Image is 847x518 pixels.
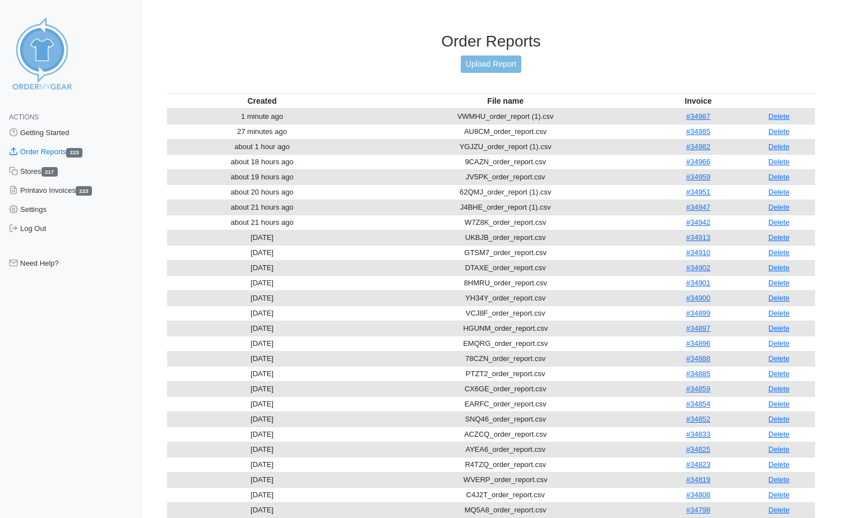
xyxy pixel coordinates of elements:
[769,460,790,469] a: Delete
[167,381,357,396] td: [DATE]
[769,203,790,211] a: Delete
[769,142,790,151] a: Delete
[686,324,710,332] a: #34897
[686,385,710,393] a: #34859
[769,173,790,181] a: Delete
[167,487,357,502] td: [DATE]
[167,215,357,230] td: about 21 hours ago
[167,184,357,200] td: about 20 hours ago
[167,411,357,427] td: [DATE]
[167,336,357,351] td: [DATE]
[357,260,654,275] td: DTAXE_order_report.csv
[686,248,710,257] a: #34910
[686,475,710,484] a: #34819
[357,124,654,139] td: AU8CM_order_report.csv
[357,169,654,184] td: JV5PK_order_report.csv
[686,415,710,423] a: #34852
[769,491,790,499] a: Delete
[686,445,710,454] a: #34825
[769,400,790,408] a: Delete
[686,112,710,121] a: #34987
[769,354,790,363] a: Delete
[167,442,357,457] td: [DATE]
[357,109,654,124] td: VWMHU_order_report (1).csv
[686,218,710,226] a: #34942
[167,396,357,411] td: [DATE]
[686,263,710,272] a: #34902
[461,55,521,73] a: Upload Report
[357,306,654,321] td: VCJ8F_order_report.csv
[769,324,790,332] a: Delete
[167,427,357,442] td: [DATE]
[357,245,654,260] td: GTSM7_order_report.csv
[686,294,710,302] a: #34900
[167,306,357,321] td: [DATE]
[167,290,357,306] td: [DATE]
[167,32,815,51] h3: Order Reports
[167,200,357,215] td: about 21 hours ago
[9,113,39,121] span: Actions
[769,369,790,378] a: Delete
[66,148,82,158] span: 223
[769,475,790,484] a: Delete
[769,506,790,514] a: Delete
[686,460,710,469] a: #34823
[167,260,357,275] td: [DATE]
[769,279,790,287] a: Delete
[769,385,790,393] a: Delete
[167,139,357,154] td: about 1 hour ago
[686,400,710,408] a: #34854
[654,93,743,109] th: Invoice
[357,230,654,245] td: UKBJB_order_report.csv
[686,188,710,196] a: #34951
[357,457,654,472] td: R4TZQ_order_report.csv
[357,381,654,396] td: CX6GE_order_report.csv
[686,309,710,317] a: #34899
[357,215,654,230] td: W7Z8K_order_report.csv
[769,112,790,121] a: Delete
[686,279,710,287] a: #34901
[769,233,790,242] a: Delete
[76,186,92,196] span: 223
[769,218,790,226] a: Delete
[769,339,790,348] a: Delete
[357,351,654,366] td: 78CZN_order_report.csv
[357,93,654,109] th: File name
[686,173,710,181] a: #34959
[357,321,654,336] td: HGUNM_order_report.csv
[769,248,790,257] a: Delete
[167,502,357,517] td: [DATE]
[357,472,654,487] td: WVERP_order_report.csv
[769,445,790,454] a: Delete
[769,430,790,438] a: Delete
[769,415,790,423] a: Delete
[769,263,790,272] a: Delete
[167,472,357,487] td: [DATE]
[769,294,790,302] a: Delete
[686,354,710,363] a: #34888
[167,93,357,109] th: Created
[686,506,710,514] a: #34798
[167,275,357,290] td: [DATE]
[41,167,58,177] span: 217
[357,396,654,411] td: EARFC_order_report.csv
[357,411,654,427] td: SNQ46_order_report.csv
[167,109,357,124] td: 1 minute ago
[357,275,654,290] td: 8HMRU_order_report.csv
[357,139,654,154] td: YGJZU_order_report (1).csv
[686,369,710,378] a: #34885
[167,321,357,336] td: [DATE]
[686,142,710,151] a: #34982
[769,158,790,166] a: Delete
[357,487,654,502] td: C4J2T_order_report.csv
[686,127,710,136] a: #34985
[357,336,654,351] td: EMQRG_order_report.csv
[357,502,654,517] td: MQ5A8_order_report.csv
[686,491,710,499] a: #34808
[167,366,357,381] td: [DATE]
[686,233,710,242] a: #34913
[167,169,357,184] td: about 19 hours ago
[167,351,357,366] td: [DATE]
[357,154,654,169] td: 9CAZN_order_report.csv
[357,427,654,442] td: ACZCQ_order_report.csv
